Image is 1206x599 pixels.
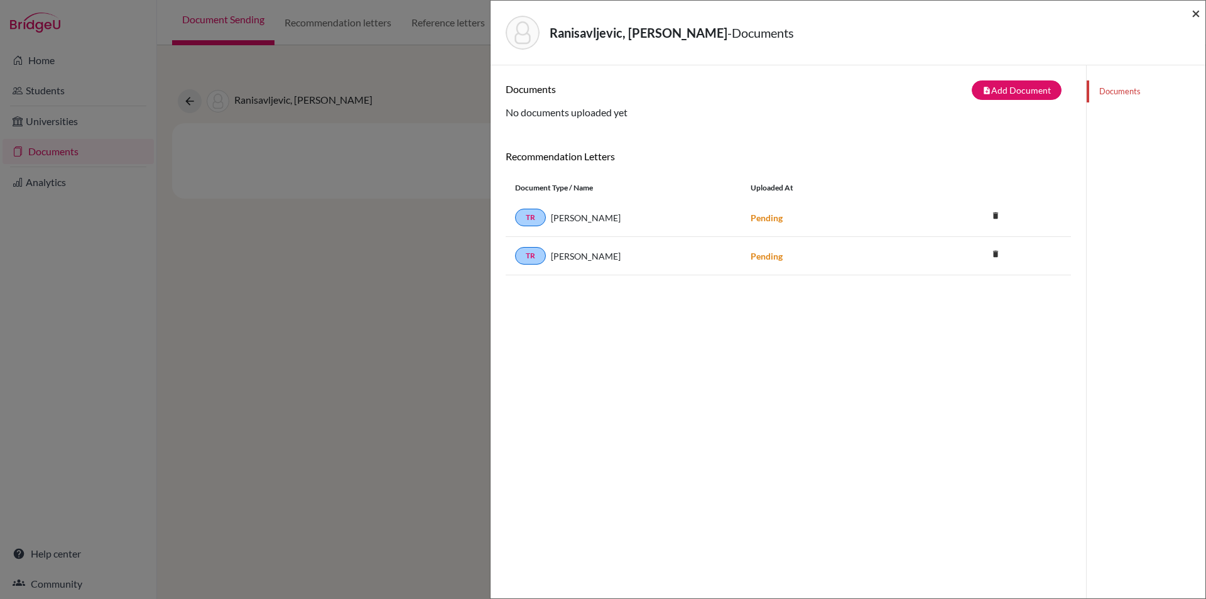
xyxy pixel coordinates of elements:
[506,150,1071,162] h6: Recommendation Letters
[551,211,621,224] span: [PERSON_NAME]
[986,206,1005,225] i: delete
[986,246,1005,263] a: delete
[506,182,741,194] div: Document Type / Name
[506,83,788,95] h6: Documents
[550,25,727,40] strong: Ranisavljevic, [PERSON_NAME]
[986,208,1005,225] a: delete
[506,80,1071,120] div: No documents uploaded yet
[551,250,621,263] span: [PERSON_NAME]
[515,247,546,265] a: TR
[972,80,1062,100] button: note_addAdd Document
[986,245,1005,263] i: delete
[751,212,783,223] strong: Pending
[1192,6,1200,21] button: Close
[515,209,546,226] a: TR
[751,251,783,261] strong: Pending
[1192,4,1200,22] span: ×
[741,182,930,194] div: Uploaded at
[1087,80,1205,102] a: Documents
[727,25,794,40] span: - Documents
[982,86,991,95] i: note_add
